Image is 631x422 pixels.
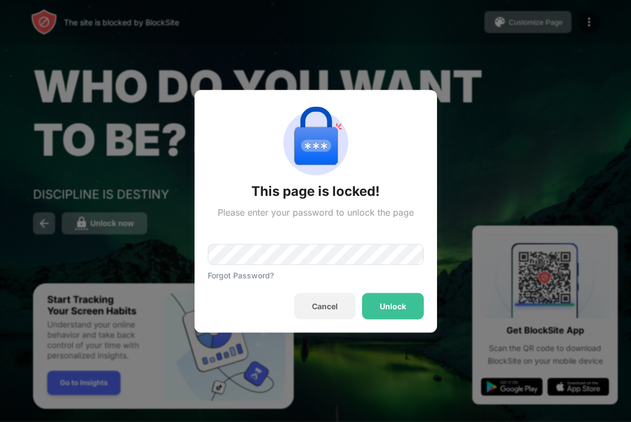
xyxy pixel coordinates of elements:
div: Unlock [380,302,406,310]
img: password-protection.svg [276,103,355,182]
div: Please enter your password to unlock the page [218,206,414,217]
div: This page is locked! [251,182,380,200]
div: Cancel [312,302,338,310]
div: Forgot Password? [208,270,274,279]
